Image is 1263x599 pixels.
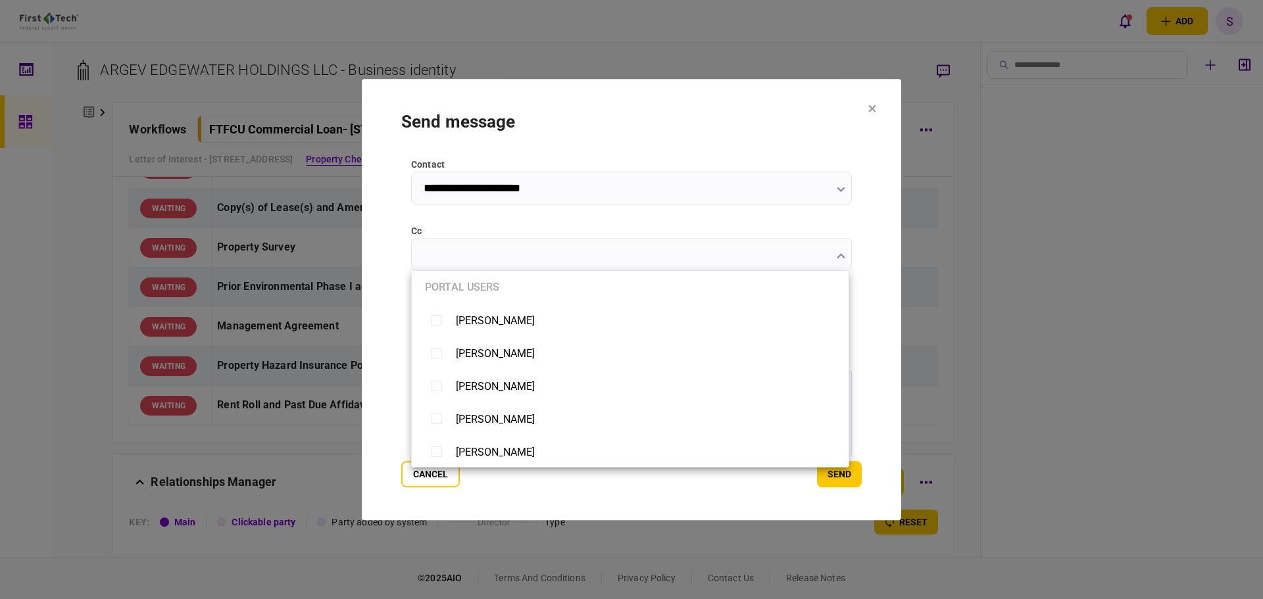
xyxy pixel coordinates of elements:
div: [PERSON_NAME] [456,380,535,393]
button: [PERSON_NAME] [425,342,835,365]
div: [PERSON_NAME] [456,314,535,327]
li: portal users [412,271,849,304]
div: [PERSON_NAME] [456,413,535,425]
button: [PERSON_NAME] [425,408,835,431]
div: [PERSON_NAME] [456,446,535,458]
div: [PERSON_NAME] [456,347,535,360]
button: [PERSON_NAME] [425,309,835,332]
button: [PERSON_NAME] [425,375,835,398]
button: [PERSON_NAME] [425,441,835,464]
